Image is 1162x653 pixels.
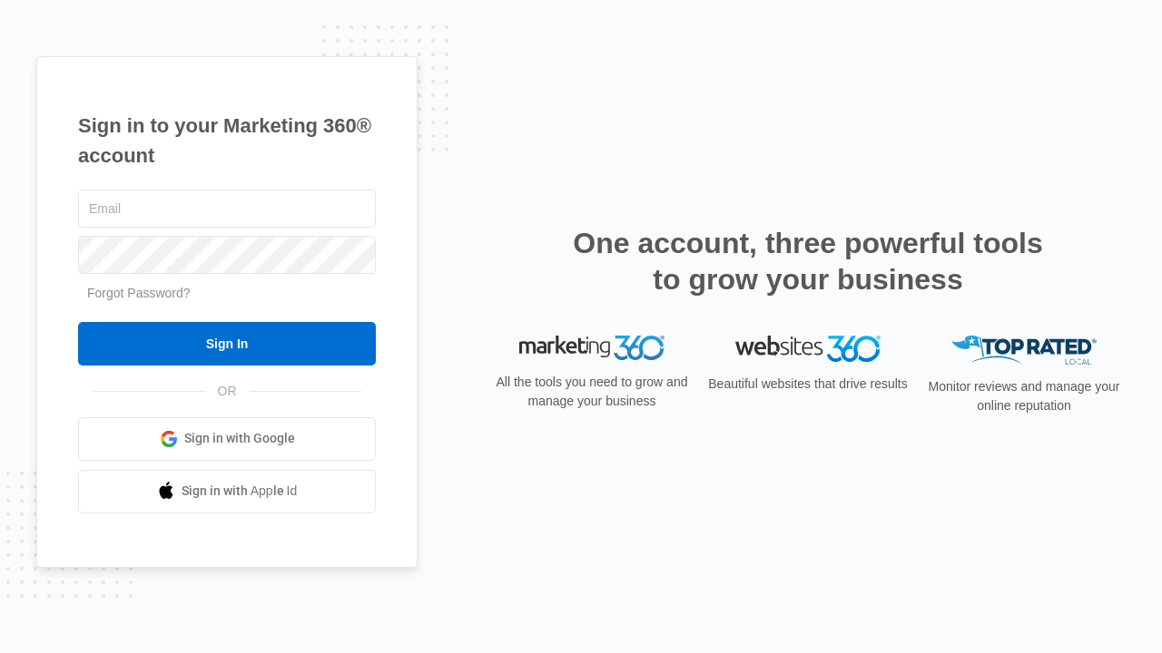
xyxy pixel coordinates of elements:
[78,322,376,365] input: Sign In
[78,190,376,228] input: Email
[567,225,1049,297] h2: One account, three powerful tools to grow your business
[184,429,295,448] span: Sign in with Google
[78,111,376,171] h1: Sign in to your Marketing 360® account
[205,382,250,401] span: OR
[519,336,665,361] img: Marketing 360
[951,336,1097,365] img: Top Rated Local
[706,375,910,394] p: Beautiful websites that drive results
[78,417,376,461] a: Sign in with Google
[87,286,191,300] a: Forgot Password?
[735,336,881,362] img: Websites 360
[182,482,298,501] span: Sign in with Apple Id
[922,377,1126,415] p: Monitor reviews and manage your online reputation
[78,470,376,513] a: Sign in with Apple Id
[490,373,694,411] p: All the tools you need to grow and manage your business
